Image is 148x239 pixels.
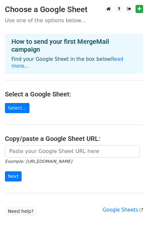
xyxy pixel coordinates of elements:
a: Google Sheets [102,207,143,213]
h4: How to send your first MergeMail campaign [11,38,137,53]
a: Select... [5,103,29,113]
h4: Select a Google Sheet: [5,90,143,98]
h3: Choose a Google Sheet [5,5,143,14]
p: Find your Google Sheet in the box below [11,56,137,70]
a: Need help? [5,206,37,216]
small: Example: [URL][DOMAIN_NAME] [5,159,72,164]
input: Next [5,171,22,181]
h4: Copy/paste a Google Sheet URL: [5,135,143,143]
p: Use one of the options below... [5,17,143,24]
a: Read more... [11,56,123,69]
input: Paste your Google Sheet URL here [5,145,140,158]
